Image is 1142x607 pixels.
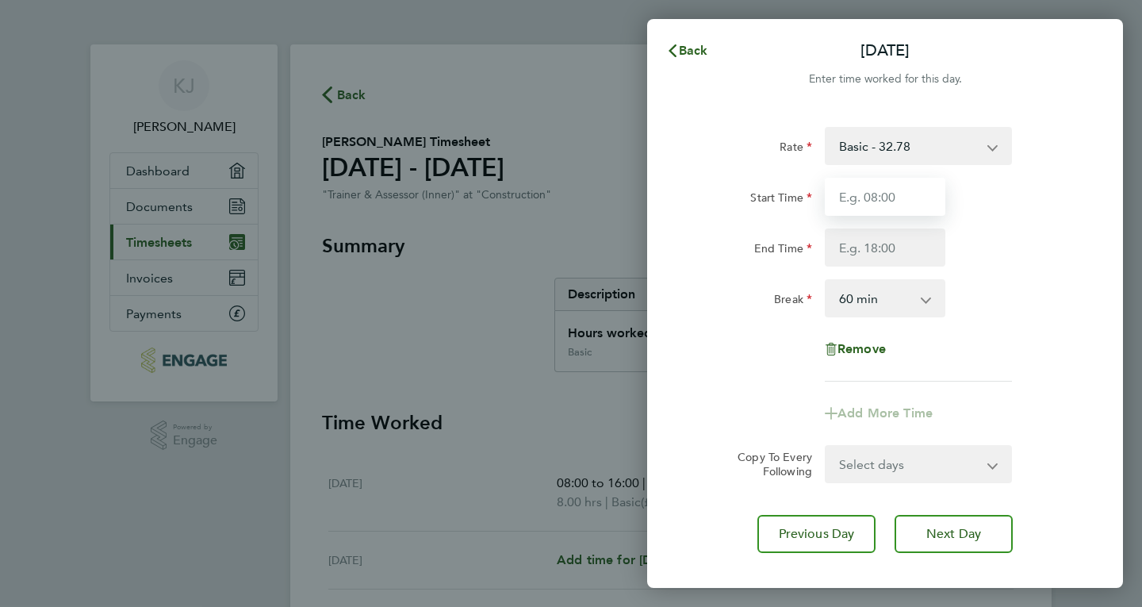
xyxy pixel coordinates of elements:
div: Enter time worked for this day. [647,70,1123,89]
label: Copy To Every Following [725,450,812,478]
button: Next Day [895,515,1013,553]
p: [DATE] [860,40,910,62]
span: Previous Day [779,526,855,542]
input: E.g. 18:00 [825,229,945,267]
label: Break [774,292,812,311]
label: Start Time [750,190,812,209]
button: Previous Day [757,515,876,553]
input: E.g. 08:00 [825,178,945,216]
span: Next Day [926,526,981,542]
span: Remove [837,341,886,356]
span: Back [679,43,708,58]
label: End Time [754,241,812,260]
label: Rate [780,140,812,159]
button: Back [650,35,724,67]
button: Remove [825,343,886,355]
